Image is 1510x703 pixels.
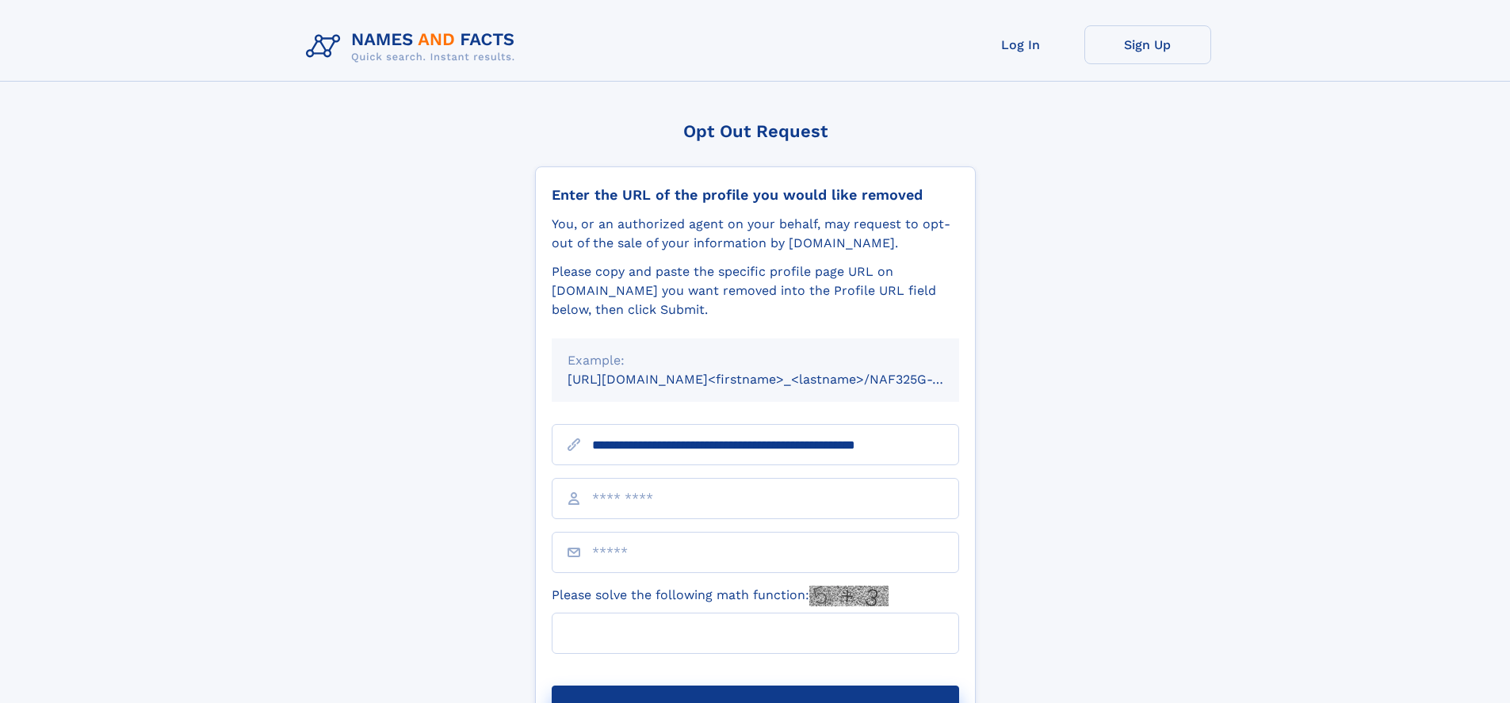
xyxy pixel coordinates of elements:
div: Please copy and paste the specific profile page URL on [DOMAIN_NAME] you want removed into the Pr... [552,262,959,319]
img: Logo Names and Facts [300,25,528,68]
div: You, or an authorized agent on your behalf, may request to opt-out of the sale of your informatio... [552,215,959,253]
div: Enter the URL of the profile you would like removed [552,186,959,204]
label: Please solve the following math function: [552,586,889,606]
small: [URL][DOMAIN_NAME]<firstname>_<lastname>/NAF325G-xxxxxxxx [568,372,989,387]
div: Example: [568,351,943,370]
a: Log In [958,25,1084,64]
a: Sign Up [1084,25,1211,64]
div: Opt Out Request [535,121,976,141]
